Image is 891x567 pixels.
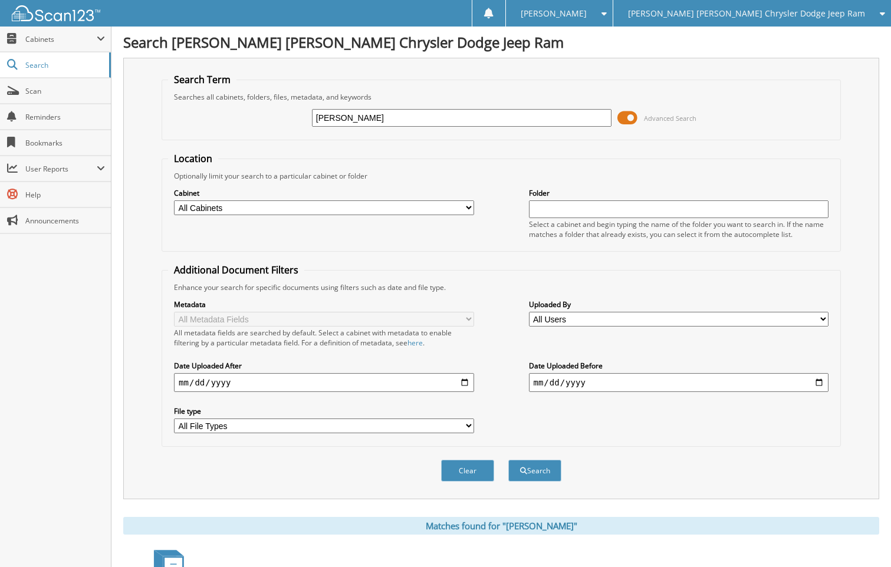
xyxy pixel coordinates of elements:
span: Reminders [25,112,105,122]
label: Metadata [174,299,474,309]
label: Folder [529,188,828,198]
legend: Additional Document Filters [168,263,304,276]
label: Uploaded By [529,299,828,309]
span: Bookmarks [25,138,105,148]
span: Announcements [25,216,105,226]
img: scan123-logo-white.svg [12,5,100,21]
label: Date Uploaded After [174,361,474,371]
span: [PERSON_NAME] [521,10,587,17]
span: [PERSON_NAME] [PERSON_NAME] Chrysler Dodge Jeep Ram [628,10,865,17]
input: end [529,373,828,392]
div: Matches found for "[PERSON_NAME]" [123,517,879,535]
legend: Location [168,152,218,165]
span: Scan [25,86,105,96]
label: Cabinet [174,188,474,198]
input: start [174,373,474,392]
span: Search [25,60,103,70]
div: Select a cabinet and begin typing the name of the folder you want to search in. If the name match... [529,219,828,239]
span: Cabinets [25,34,97,44]
label: File type [174,406,474,416]
span: Advanced Search [644,114,696,123]
a: here [407,338,423,348]
h1: Search [PERSON_NAME] [PERSON_NAME] Chrysler Dodge Jeep Ram [123,32,879,52]
legend: Search Term [168,73,236,86]
span: User Reports [25,164,97,174]
div: All metadata fields are searched by default. Select a cabinet with metadata to enable filtering b... [174,328,474,348]
div: Enhance your search for specific documents using filters such as date and file type. [168,282,834,292]
button: Clear [441,460,494,482]
div: Searches all cabinets, folders, files, metadata, and keywords [168,92,834,102]
div: Optionally limit your search to a particular cabinet or folder [168,171,834,181]
span: Help [25,190,105,200]
button: Search [508,460,561,482]
label: Date Uploaded Before [529,361,828,371]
